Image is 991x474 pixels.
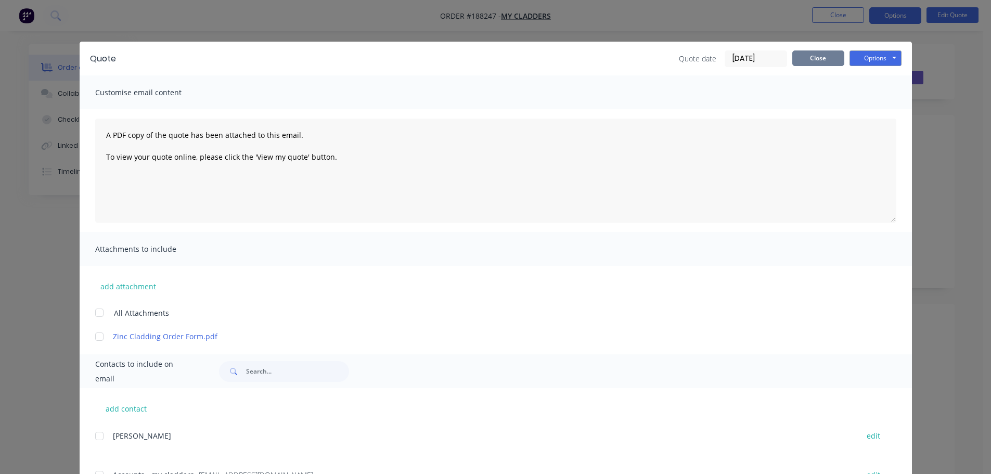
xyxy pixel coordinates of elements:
span: Contacts to include on email [95,357,194,386]
button: edit [860,429,886,443]
button: add attachment [95,278,161,294]
span: All Attachments [114,308,169,318]
button: add contact [95,401,158,416]
button: Options [850,50,902,66]
div: Quote [90,53,116,65]
span: Attachments to include [95,242,210,257]
textarea: A PDF copy of the quote has been attached to this email. To view your quote online, please click ... [95,119,896,223]
a: Zinc Cladding Order Form.pdf [113,331,848,342]
span: Quote date [679,53,716,64]
span: Customise email content [95,85,210,100]
button: Close [792,50,844,66]
span: [PERSON_NAME] [113,431,171,441]
input: Search... [246,361,349,382]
